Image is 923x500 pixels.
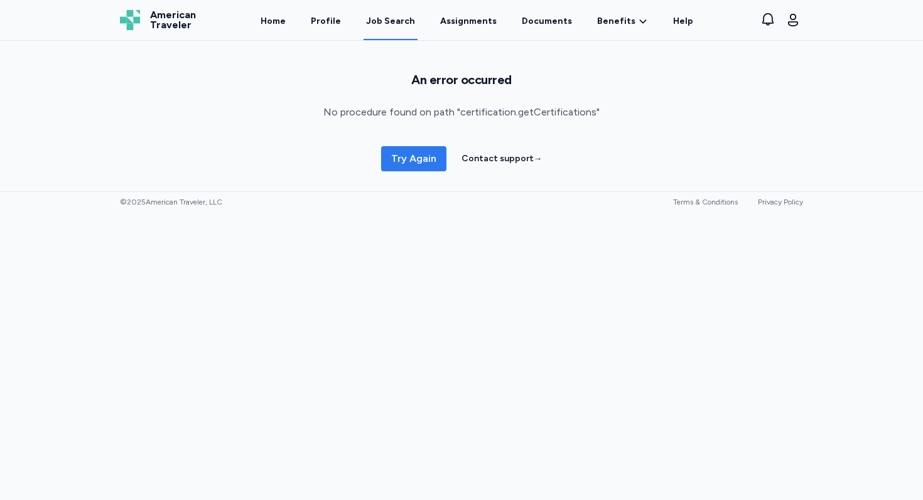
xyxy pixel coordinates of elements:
[391,151,436,166] span: Try Again
[758,198,803,206] a: Privacy Policy
[20,71,903,88] h1: An error occurred
[597,15,648,28] a: Benefits
[534,153,542,164] span: →
[381,146,446,171] button: Try Again
[150,10,196,30] span: American Traveler
[120,10,140,30] img: Logo
[462,152,542,165] a: Contact support
[120,197,222,207] span: © 2025 American Traveler, LLC
[597,15,635,28] span: Benefits
[673,198,738,206] a: Terms & Conditions
[364,1,418,40] a: Job Search
[20,104,903,121] p: No procedure found on path "certification.getCertifications"
[366,15,415,28] div: Job Search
